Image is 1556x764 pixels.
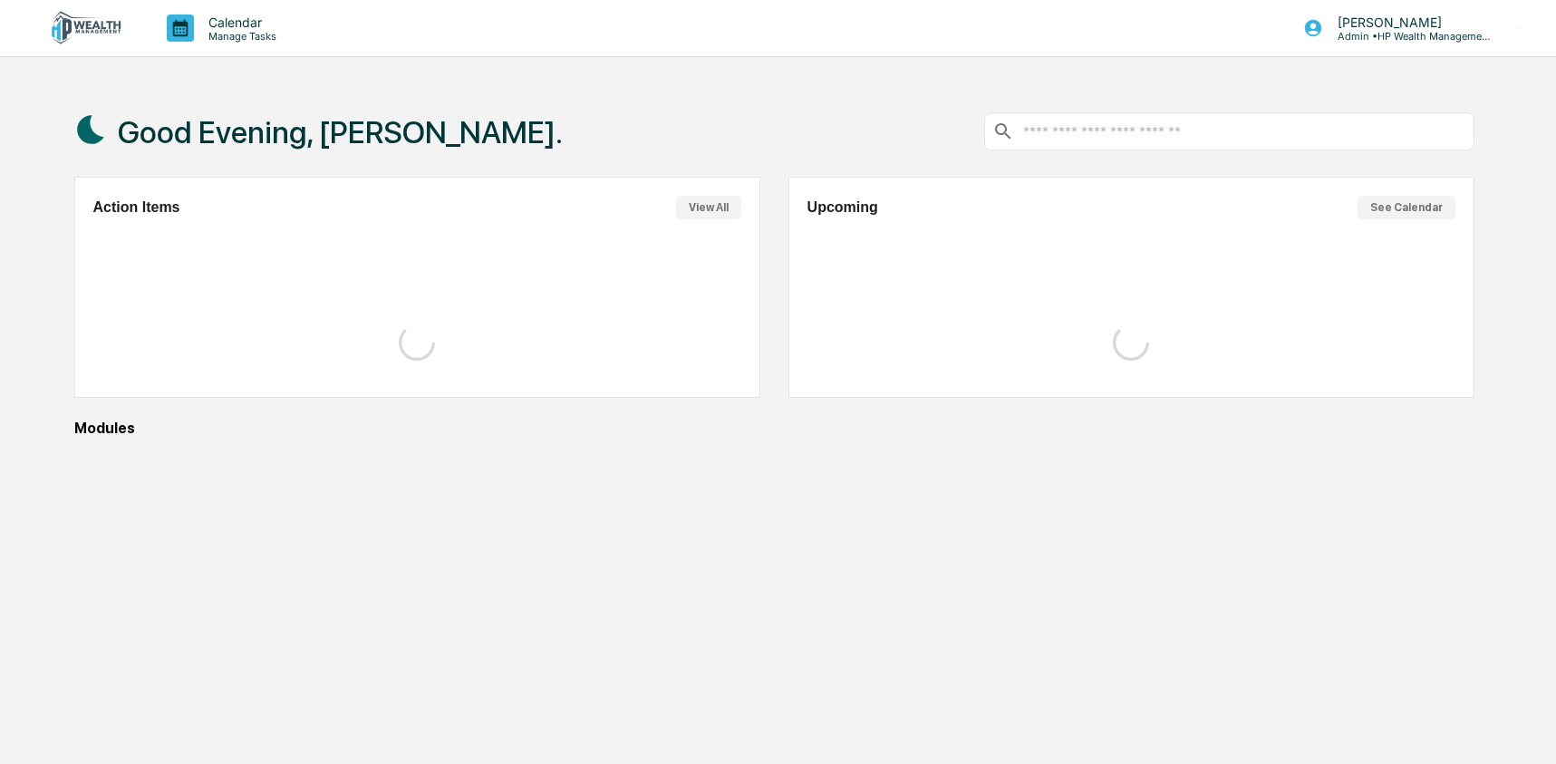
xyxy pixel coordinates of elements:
button: See Calendar [1358,196,1455,219]
h2: Action Items [93,199,180,216]
div: Modules [74,420,1474,437]
p: Manage Tasks [194,30,285,43]
h1: Good Evening, [PERSON_NAME]. [118,114,563,150]
p: Admin • HP Wealth Management, LLC [1323,30,1492,43]
h2: Upcoming [807,199,878,216]
img: logo [43,11,130,45]
p: Calendar [194,15,285,30]
p: [PERSON_NAME] [1323,15,1492,30]
button: View All [676,196,741,219]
